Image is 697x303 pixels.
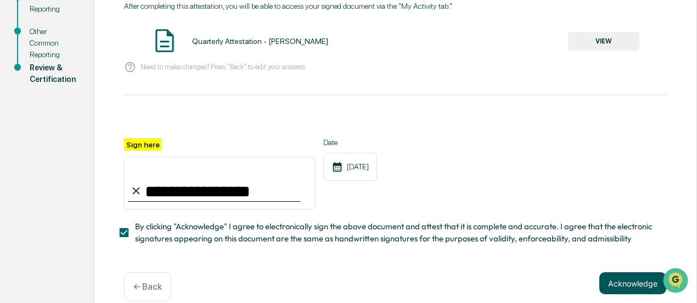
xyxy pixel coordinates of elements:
[323,138,377,147] label: Date
[30,62,76,85] div: Review & Certification
[151,27,178,54] img: Document Icon
[30,26,76,60] div: Other Common Reporting
[37,84,180,95] div: Start new chat
[323,153,377,181] div: [DATE]
[77,185,133,194] a: Powered byPylon
[133,282,162,292] p: ← Back
[599,272,666,294] button: Acknowledge
[11,84,31,103] img: 1746055101610-c473b297-6a78-478c-a979-82029cc54cd1
[192,37,328,46] div: Quarterly Attestation - [PERSON_NAME]
[187,87,200,100] button: Start new chat
[135,221,657,245] span: By clicking "Acknowledge" I agree to electronically sign the above document and attest that it is...
[568,32,639,51] button: VIEW
[11,160,20,169] div: 🔎
[124,138,161,151] label: Sign here
[91,138,136,149] span: Attestations
[109,186,133,194] span: Pylon
[7,134,75,153] a: 🖐️Preclearance
[75,134,140,153] a: 🗄️Attestations
[124,2,452,10] span: After completing this attestation, you will be able to access your signed document via the "My Ac...
[7,155,74,174] a: 🔎Data Lookup
[140,63,305,71] p: Need to make changes? Press "Back" to edit your answers
[22,138,71,149] span: Preclearance
[22,159,69,170] span: Data Lookup
[662,267,692,296] iframe: Open customer support
[80,139,88,148] div: 🗄️
[11,139,20,148] div: 🖐️
[37,95,139,103] div: We're available if you need us!
[11,23,200,40] p: How can we help?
